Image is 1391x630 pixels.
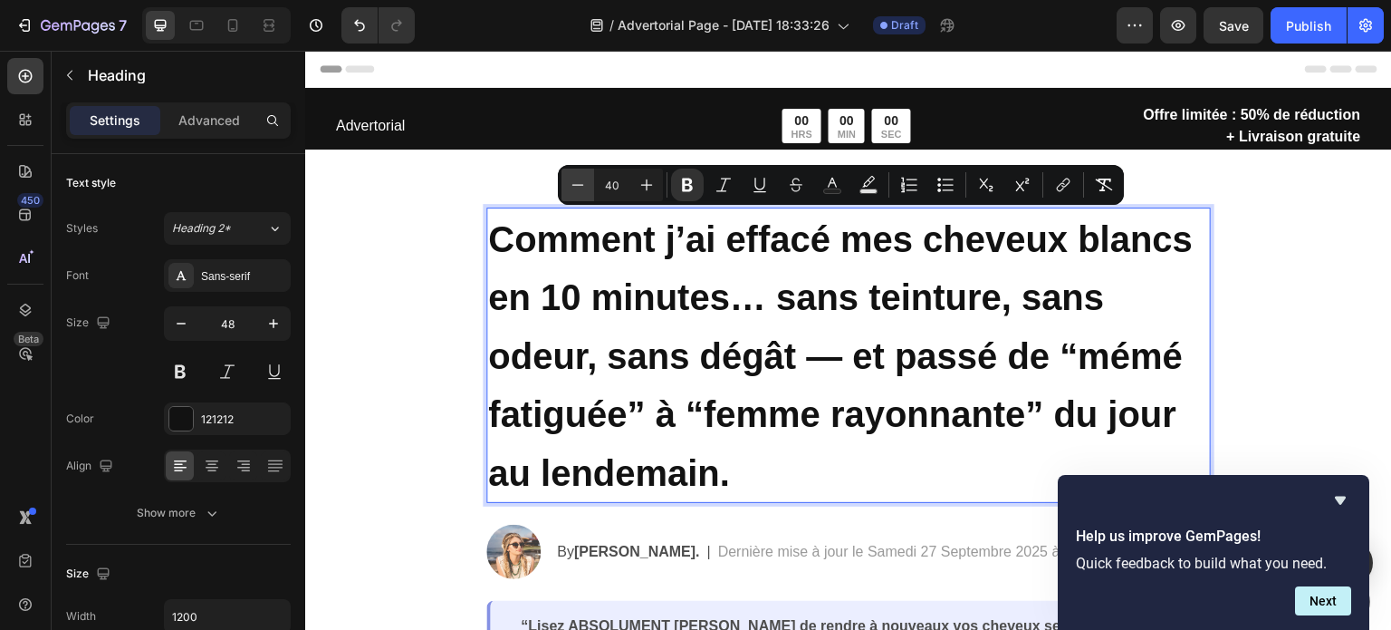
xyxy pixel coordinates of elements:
[172,222,231,235] span: Heading 2*
[1219,18,1249,34] span: Save
[1076,555,1351,572] p: Quick feedback to build what you need.
[66,312,114,334] div: Size
[66,563,114,586] div: Size
[66,412,94,425] div: Color
[532,79,551,89] p: MIN
[486,62,507,78] div: 00
[119,15,127,36] p: 7
[164,212,291,245] button: Heading 2*
[305,51,1391,630] iframe: Design area
[576,79,597,89] p: SEC
[1329,489,1351,511] button: Hide survey
[1076,489,1351,615] div: Help us improve GemPages!
[178,113,240,128] p: Advanced
[66,177,116,189] div: Text style
[252,490,394,512] p: By
[66,269,89,282] div: Font
[609,18,614,33] span: /
[558,165,1124,205] div: Editor contextual toolbar
[1271,7,1347,44] button: Publish
[17,193,43,208] div: 450
[486,79,507,89] p: HRS
[413,490,800,512] p: Dernière mise à jour le Samedi 27 Septembre 2025 à 17h54
[1286,16,1331,35] div: Publish
[269,493,395,509] strong: [PERSON_NAME].
[576,62,597,78] div: 00
[1204,7,1263,44] button: Save
[88,67,283,83] p: Heading
[201,412,286,428] div: 121212
[66,455,117,478] div: Align
[532,62,551,78] div: 00
[618,18,830,33] span: Advertorial Page - [DATE] 18:33:26
[137,504,221,522] div: Show more
[341,7,415,44] div: Undo/Redo
[719,75,1056,97] p: + Livraison gratuite
[717,52,1058,99] div: Rich Text Editor. Editing area: main
[1295,586,1351,615] button: Next question
[90,113,140,128] p: Settings
[66,610,96,623] div: Width
[183,169,887,442] strong: Comment j’ai effacé mes cheveux blancs en 10 minutes… sans teinture, sans odeur, sans dégât — et ...
[181,157,906,452] h2: Rich Text Editor. Editing area: main
[66,497,291,529] button: Show more
[891,19,918,32] span: Draft
[14,332,43,346] div: Beta
[401,490,405,512] p: |
[1076,526,1351,548] h2: Help us improve GemPages!
[181,474,235,528] img: gempages_586271414194012875-a4208a0a-d57c-430c-9ed3-0dde86c80b57.png
[66,222,98,235] div: Styles
[201,268,286,285] div: Sans-serif
[7,7,135,44] button: 7
[719,53,1056,75] p: Offre limitée : 50% de réduction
